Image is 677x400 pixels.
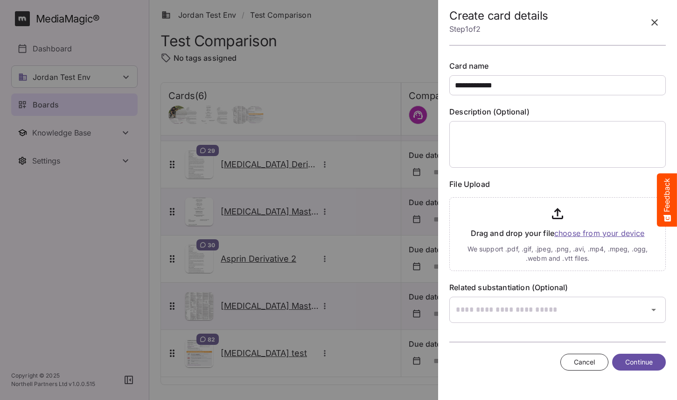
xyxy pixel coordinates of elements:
[449,9,548,23] h2: Create card details
[449,22,548,36] p: Step 1 of 2
[449,107,666,117] label: Description (Optional)
[657,173,677,227] button: Feedback
[449,179,666,190] label: File Upload
[574,357,595,368] span: Cancel
[625,357,653,368] span: Continue
[560,354,609,371] button: Cancel
[449,282,666,293] label: Related substantiation (Optional)
[612,354,666,371] button: Continue
[449,61,666,71] label: Card name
